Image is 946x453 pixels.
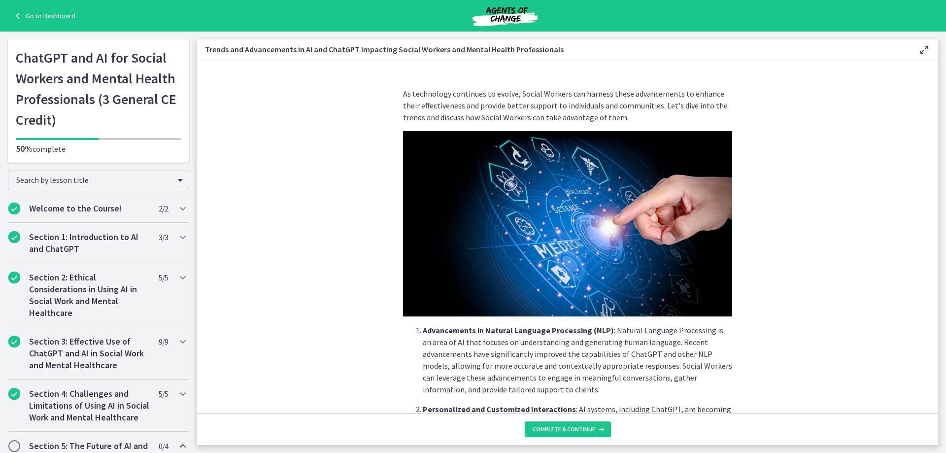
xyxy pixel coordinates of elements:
[12,10,75,22] a: Go to Dashboard
[29,336,149,371] h2: Section 3: Effective Use of ChatGPT and AI in Social Work and Mental Healthcare
[159,336,168,348] span: 9 / 9
[446,4,564,28] img: Agents of Change
[159,440,168,452] span: 0 / 4
[8,231,20,243] i: Completed
[423,324,732,395] p: : Natural Language Processing is an area of AI that focuses on understanding and generating human...
[16,143,33,154] span: 50%
[159,388,168,400] span: 5 / 5
[423,404,576,414] strong: Personalized and Customized Interactions
[159,231,168,243] span: 3 / 3
[29,272,149,319] h2: Section 2: Ethical Considerations in Using AI in Social Work and Mental Healthcare
[8,336,20,348] i: Completed
[423,325,614,335] strong: Advancements in Natural Language Processing (NLP)
[16,143,181,155] p: complete
[16,47,181,130] h1: ChatGPT and AI for Social Workers and Mental Health Professionals (3 General CE Credit)
[29,203,149,214] h2: Welcome to the Course!
[16,175,173,185] span: Search by lesson title
[205,43,903,55] h3: Trends and Advancements in AI and ChatGPT Impacting Social Workers and Mental Health Professionals
[8,388,20,400] i: Completed
[29,231,149,255] h2: Section 1: Introduction to AI and ChatGPT
[8,272,20,283] i: Completed
[8,171,189,190] div: Search by lesson title
[403,131,732,316] img: Slides_for_Title_Slides_for_ChatGPT_and_AI_for_Social_Work_%2818%29.png
[159,272,168,283] span: 5 / 5
[8,203,20,214] i: Completed
[533,425,595,433] span: Complete & continue
[159,203,168,214] span: 2 / 2
[403,88,732,123] p: As technology continues to evolve, Social Workers can harness these advancements to enhance their...
[525,421,611,437] button: Complete & continue
[29,388,149,423] h2: Section 4: Challenges and Limitations of Using AI in Social Work and Mental Healthcare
